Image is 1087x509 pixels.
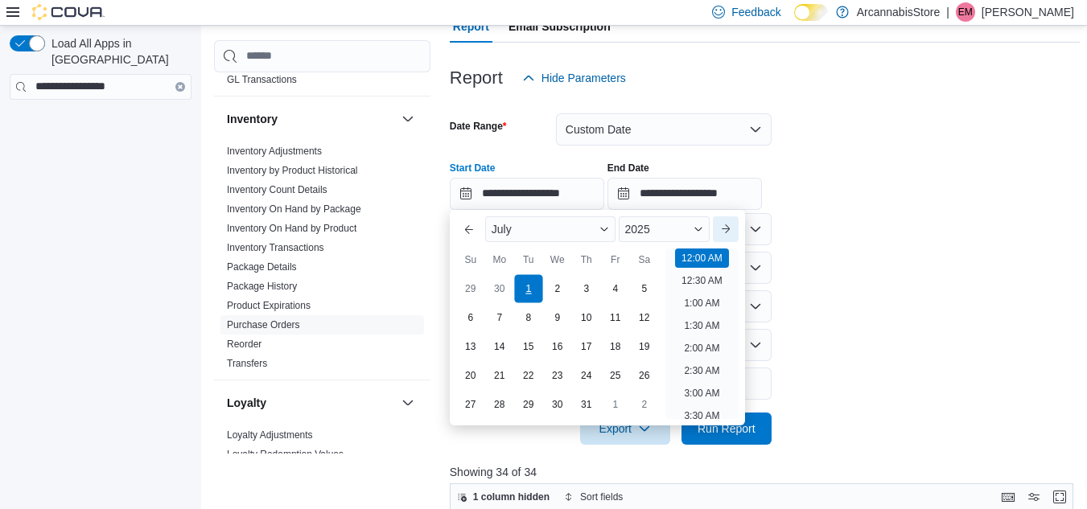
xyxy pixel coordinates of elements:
[675,271,729,290] li: 12:30 AM
[227,111,395,127] button: Inventory
[214,51,430,96] div: Finance
[453,10,489,43] span: Report
[450,162,496,174] label: Start Date
[677,339,726,358] li: 2:00 AM
[227,280,297,293] span: Package History
[227,183,327,196] span: Inventory Count Details
[574,363,599,388] div: day-24
[227,261,297,273] a: Package Details
[485,216,616,242] div: Button. Open the month selector. July is currently selected.
[227,429,313,441] a: Loyalty Adjustments
[998,487,1018,507] button: Keyboard shortcuts
[458,276,484,302] div: day-29
[956,2,975,22] div: Eula Manzano
[749,300,762,313] button: Open list of options
[456,216,482,242] button: Previous Month
[946,2,949,22] p: |
[958,2,973,22] span: EM
[227,184,327,195] a: Inventory Count Details
[516,62,632,94] button: Hide Parameters
[516,305,541,330] div: day-8
[227,241,324,254] span: Inventory Transactions
[458,334,484,359] div: day-13
[458,247,484,273] div: Su
[227,222,356,235] span: Inventory On Hand by Product
[227,73,297,86] span: GL Transactions
[456,274,659,419] div: July, 2025
[580,491,623,503] span: Sort fields
[590,413,661,445] span: Export
[619,216,710,242] div: Button. Open the year selector. 2025 is currently selected.
[450,178,604,210] input: Press the down key to enter a popover containing a calendar. Press the escape key to close the po...
[749,223,762,236] button: Open list of options
[545,363,570,388] div: day-23
[545,276,570,302] div: day-2
[545,392,570,417] div: day-30
[545,247,570,273] div: We
[677,316,726,335] li: 1:30 AM
[227,449,344,460] a: Loyalty Redemption Values
[458,392,484,417] div: day-27
[603,363,628,388] div: day-25
[603,305,628,330] div: day-11
[580,413,670,445] button: Export
[574,247,599,273] div: Th
[632,334,657,359] div: day-19
[677,361,726,380] li: 2:30 AM
[574,392,599,417] div: day-31
[558,487,629,507] button: Sort fields
[492,223,512,236] span: July
[227,165,358,176] a: Inventory by Product Historical
[607,162,649,174] label: End Date
[698,421,756,437] span: Run Report
[227,145,322,158] span: Inventory Adjustments
[450,464,1080,480] p: Showing 34 of 34
[607,178,762,210] input: Press the down key to open a popover containing a calendar.
[227,319,300,330] a: Purchase Orders
[458,305,484,330] div: day-6
[473,491,550,503] span: 1 column hidden
[603,247,628,273] div: Fr
[514,274,542,302] div: day-1
[487,247,513,273] div: Mo
[227,318,300,331] span: Purchase Orders
[227,300,311,311] a: Product Expirations
[545,305,570,330] div: day-9
[541,70,626,86] span: Hide Parameters
[487,276,513,302] div: day-30
[603,334,628,359] div: day-18
[227,111,278,127] h3: Inventory
[556,113,772,146] button: Custom Date
[450,120,507,133] label: Date Range
[731,4,780,20] span: Feedback
[794,4,828,21] input: Dark Mode
[632,363,657,388] div: day-26
[227,358,267,369] a: Transfers
[451,487,556,507] button: 1 column hidden
[749,339,762,351] button: Open list of options
[509,10,611,43] span: Email Subscription
[574,305,599,330] div: day-10
[625,223,650,236] span: 2025
[487,363,513,388] div: day-21
[10,103,191,142] nav: Complex example
[857,2,941,22] p: ArcannabisStore
[227,429,313,441] span: Loyalty Adjustments
[574,276,599,302] div: day-3
[516,334,541,359] div: day-15
[1050,487,1069,507] button: Enter fullscreen
[227,223,356,234] a: Inventory On Hand by Product
[603,392,628,417] div: day-1
[458,363,484,388] div: day-20
[398,393,418,413] button: Loyalty
[677,406,726,425] li: 3:30 AM
[545,334,570,359] div: day-16
[227,339,261,350] a: Reorder
[32,4,105,20] img: Cova
[516,392,541,417] div: day-29
[227,242,324,253] a: Inventory Transactions
[982,2,1074,22] p: [PERSON_NAME]
[603,276,628,302] div: day-4
[227,281,297,292] a: Package History
[227,146,322,157] a: Inventory Adjustments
